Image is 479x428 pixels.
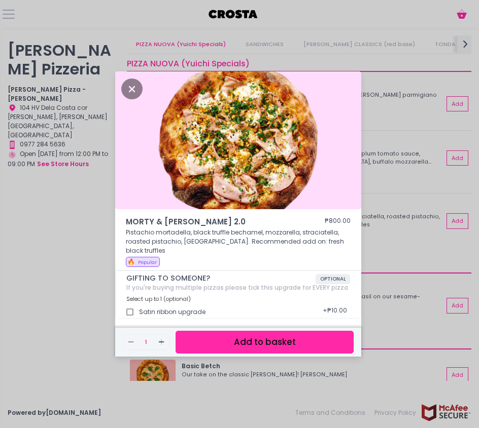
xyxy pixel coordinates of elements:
[126,284,350,291] div: If you're buying multiple pizzas please tick this upgrade for EVERY pizza
[126,216,294,228] span: MORTY & [PERSON_NAME] 2.0
[126,228,351,255] p: Pistachio mortadella, black truffle bechamel, mozzarella, straciatella, roasted pistachio, [GEOGR...
[121,84,143,93] button: Close
[176,331,354,354] button: Add to basket
[126,295,191,303] span: Select up to 1 (optional)
[320,303,350,321] div: + ₱10.00
[316,274,350,284] span: OPTIONAL
[325,216,351,228] div: ₱800.00
[115,71,361,209] img: MORTY & ELLA 2.0
[127,257,135,266] span: 🔥
[126,274,316,283] span: GIFTING TO SOMEONE?
[138,259,157,265] span: Popular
